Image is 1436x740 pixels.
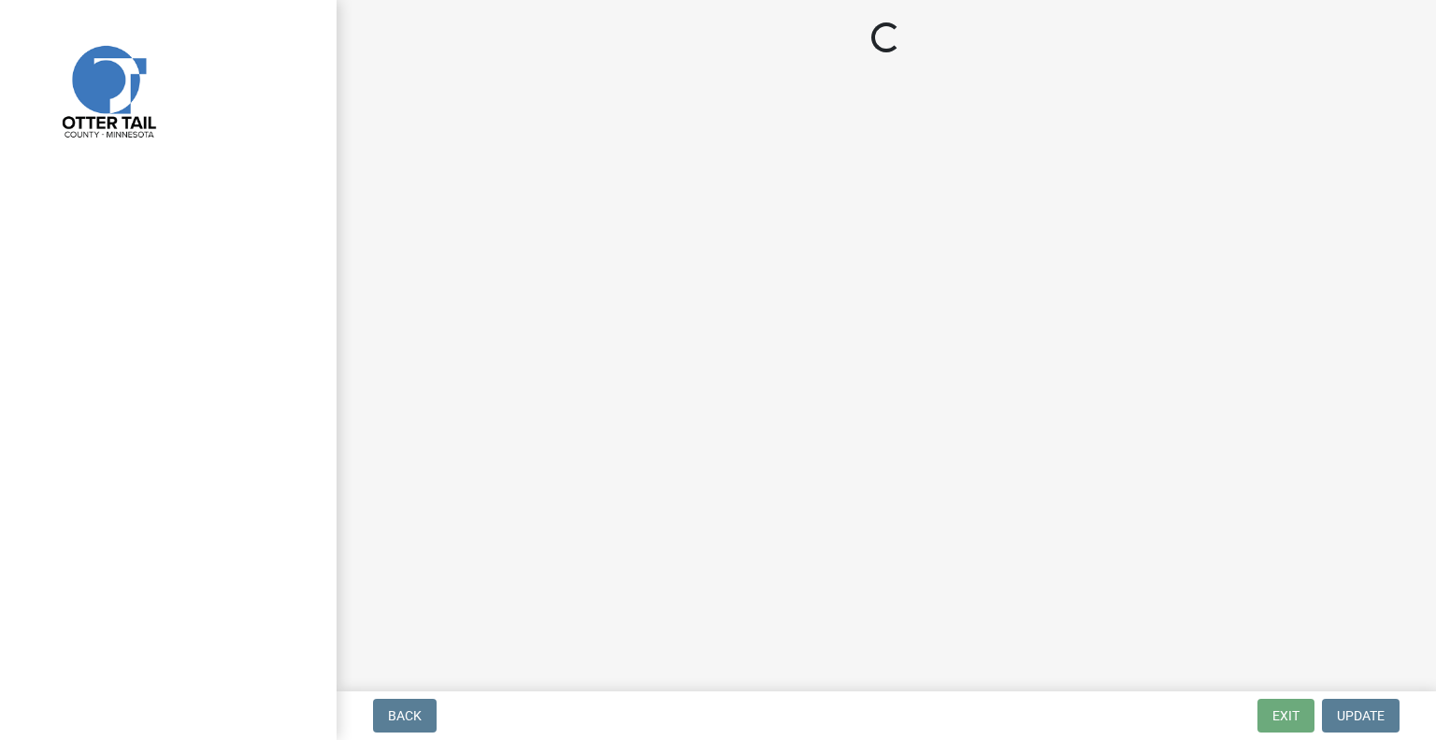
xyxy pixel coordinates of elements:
[388,708,422,723] span: Back
[1337,708,1385,723] span: Update
[1257,699,1314,733] button: Exit
[37,20,178,160] img: Otter Tail County, Minnesota
[373,699,437,733] button: Back
[1322,699,1400,733] button: Update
